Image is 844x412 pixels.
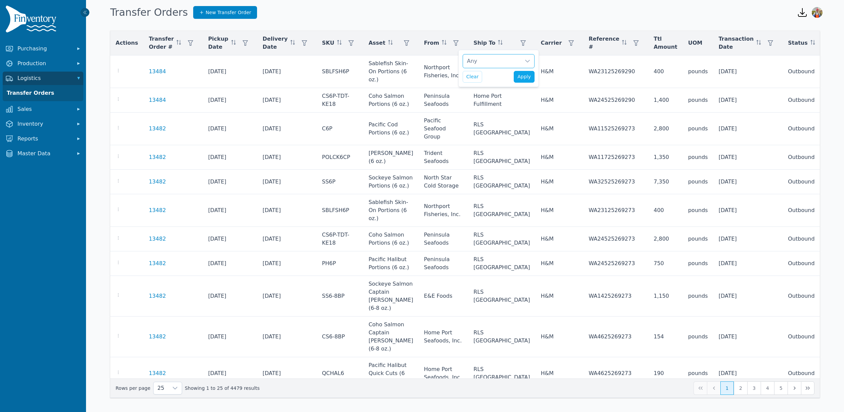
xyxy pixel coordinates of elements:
td: Outbound [783,251,837,276]
td: Outbound [783,113,837,145]
td: WA23125269273 [583,194,648,227]
td: Sockeye Salmon Captain [PERSON_NAME] (6-8 oz.) [363,276,419,317]
td: PH6P [316,251,363,276]
td: pounds [683,251,713,276]
img: Sera Wheeler [812,7,822,18]
td: [DATE] [713,357,783,390]
button: Page 1 [720,381,734,395]
td: [DATE] [713,227,783,251]
td: [DATE] [257,194,317,227]
td: Outbound [783,194,837,227]
a: 13482 [149,333,166,341]
td: [DATE] [203,170,257,194]
td: SS6-8BP [316,276,363,317]
td: CS6P-TDT-KE18 [316,227,363,251]
a: Transfer Orders [4,86,82,100]
a: 13482 [149,369,166,377]
td: RLS [GEOGRAPHIC_DATA] [468,170,535,194]
img: Finventory [5,5,59,35]
a: 13482 [149,206,166,214]
td: CS6P-TDT-KE18 [316,88,363,113]
td: Peninsula Seafoods [419,227,468,251]
td: 400 [648,194,682,227]
td: [DATE] [713,113,783,145]
td: Home Port Seafoods, Inc. [419,357,468,390]
span: Delivery Date [263,35,288,51]
td: [DATE] [713,317,783,357]
td: Outbound [783,357,837,390]
td: Sablefish Skin-On Portions (6 oz.) [363,194,419,227]
td: 154 [648,317,682,357]
td: 1,400 [648,88,682,113]
td: H&M [535,251,583,276]
td: [DATE] [713,145,783,170]
td: H&M [535,276,583,317]
span: Transaction Date [719,35,754,51]
td: [DATE] [257,317,317,357]
td: [PERSON_NAME] (6 oz.) [363,145,419,170]
button: Logistics [3,72,83,85]
td: 1,350 [648,145,682,170]
td: Sablefish Skin-On Portions (6 oz.) [363,55,419,88]
td: WA11725269273 [583,145,648,170]
span: Asset [369,39,385,47]
td: Outbound [783,276,837,317]
a: 13482 [149,259,166,267]
td: H&M [535,88,583,113]
td: pounds [683,55,713,88]
td: [DATE] [713,55,783,88]
td: Pacific Seafood Group [419,113,468,145]
td: WA4625269273 [583,357,648,390]
span: Actions [116,39,138,47]
td: H&M [535,55,583,88]
td: QCHAL6 [316,357,363,390]
td: SBLFSH6P [316,194,363,227]
td: 2,800 [648,113,682,145]
td: Pacific Halibut Quick Cuts (6 oz.) [363,357,419,390]
td: pounds [683,357,713,390]
td: WA24525269290 [583,88,648,113]
td: [DATE] [203,145,257,170]
td: Pacific Cod Portions (6 oz.) [363,113,419,145]
span: Showing 1 to 25 of 4479 results [185,385,260,392]
td: Outbound [783,170,837,194]
button: Master Data [3,147,83,160]
h1: Transfer Orders [110,6,188,18]
span: Pickup Date [208,35,228,51]
td: 7,350 [648,170,682,194]
td: [DATE] [203,194,257,227]
td: pounds [683,145,713,170]
span: New Transfer Order [206,9,251,16]
td: RLS [GEOGRAPHIC_DATA] [468,357,535,390]
td: [DATE] [713,251,783,276]
a: 13482 [149,178,166,186]
span: From [424,39,439,47]
td: [DATE] [713,88,783,113]
span: Production [17,59,71,68]
span: Ship To [473,39,495,47]
td: Home Port Fulfillment [468,88,535,113]
td: 2,800 [648,227,682,251]
td: Trident Seafoods [419,145,468,170]
td: WA24525269273 [583,251,648,276]
td: Outbound [783,227,837,251]
span: Logistics [17,74,71,82]
span: Rows per page [154,382,168,394]
button: Page 2 [734,381,747,395]
span: Apply [517,73,531,80]
button: Page 5 [774,381,788,395]
span: Master Data [17,150,71,158]
td: Outbound [783,317,837,357]
button: Apply [514,71,535,83]
td: Peninsula Seafoods [419,251,468,276]
td: 190 [648,357,682,390]
td: H&M [535,170,583,194]
td: [DATE] [257,276,317,317]
span: Transfer Order # [149,35,174,51]
td: RLS [GEOGRAPHIC_DATA] [468,251,535,276]
td: [DATE] [203,113,257,145]
td: WA1425269273 [583,276,648,317]
td: E&E Foods [419,276,468,317]
td: H&M [535,145,583,170]
span: Reference # [589,35,619,51]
